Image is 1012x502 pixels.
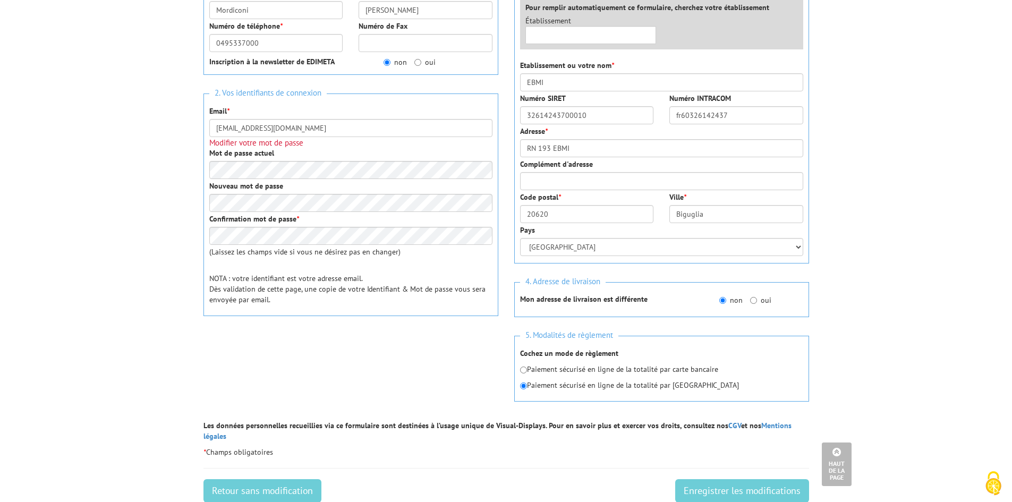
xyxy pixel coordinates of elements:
[525,2,769,13] label: Pour remplir automatiquement ce formulaire, cherchez votre établissement
[209,138,303,148] span: Modifier votre mot de passe
[728,421,741,430] a: CGV
[414,57,436,67] label: oui
[750,297,757,304] input: oui
[209,86,327,100] span: 2. Vos identifiants de connexion
[203,335,365,376] iframe: reCAPTCHA
[520,328,618,343] span: 5. Modalités de règlement
[520,364,803,375] p: Paiement sécurisé en ligne de la totalité par carte bancaire
[520,380,803,390] p: Paiement sécurisé en ligne de la totalité par [GEOGRAPHIC_DATA]
[203,447,809,457] p: Champs obligatoires
[209,106,229,116] label: Email
[520,126,548,137] label: Adresse
[719,297,726,304] input: non
[209,214,299,224] label: Confirmation mot de passe
[719,295,743,305] label: non
[359,21,407,31] label: Numéro de Fax
[414,59,421,66] input: oui
[520,348,618,358] strong: Cochez un mode de règlement
[517,15,665,44] div: Établissement
[520,275,606,289] span: 4. Adresse de livraison
[209,181,283,191] label: Nouveau mot de passe
[822,443,852,486] a: Haut de la page
[520,159,593,169] label: Complément d'adresse
[520,294,648,304] strong: Mon adresse de livraison est différente
[209,273,492,305] p: NOTA : votre identifiant est votre adresse email. Dès validation de cette page, une copie de votr...
[520,225,535,235] label: Pays
[209,57,335,66] strong: Inscription à la newsletter de EDIMETA
[203,421,792,441] strong: Les données personnelles recueillies via ce formulaire sont destinées à l’usage unique de Visual-...
[203,421,792,441] a: Mentions légales
[209,21,283,31] label: Numéro de téléphone
[750,295,771,305] label: oui
[520,192,561,202] label: Code postal
[520,60,614,71] label: Etablissement ou votre nom
[520,93,566,104] label: Numéro SIRET
[384,57,407,67] label: non
[384,59,390,66] input: non
[669,192,686,202] label: Ville
[980,470,1007,497] img: Cookies (fenêtre modale)
[209,148,274,158] label: Mot de passe actuel
[669,93,731,104] label: Numéro INTRACOM
[975,466,1012,502] button: Cookies (fenêtre modale)
[209,246,492,257] p: (Laissez les champs vide si vous ne désirez pas en changer)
